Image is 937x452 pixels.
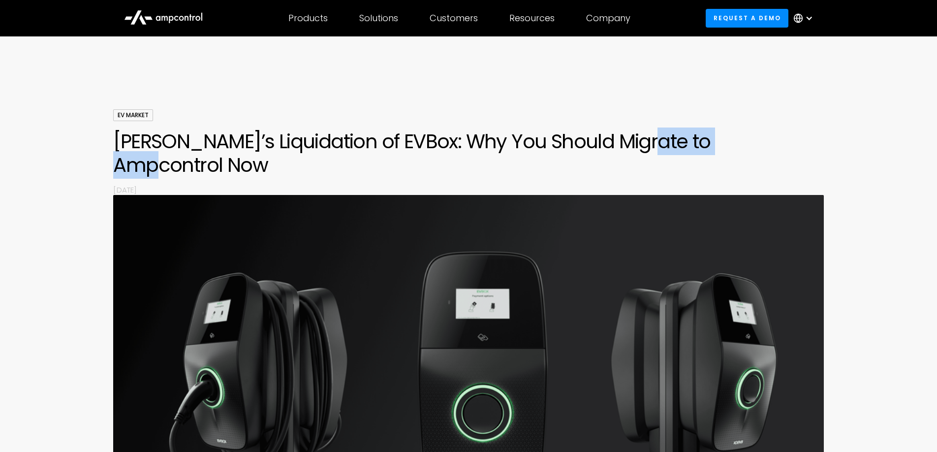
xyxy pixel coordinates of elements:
[288,13,328,24] div: Products
[359,13,398,24] div: Solutions
[509,13,555,24] div: Resources
[706,9,788,27] a: Request a demo
[586,13,630,24] div: Company
[113,185,823,195] p: [DATE]
[430,13,478,24] div: Customers
[113,109,153,121] div: EV Market
[113,129,823,177] h1: [PERSON_NAME]’s Liquidation of EVBox: Why You Should Migrate to Ampcontrol Now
